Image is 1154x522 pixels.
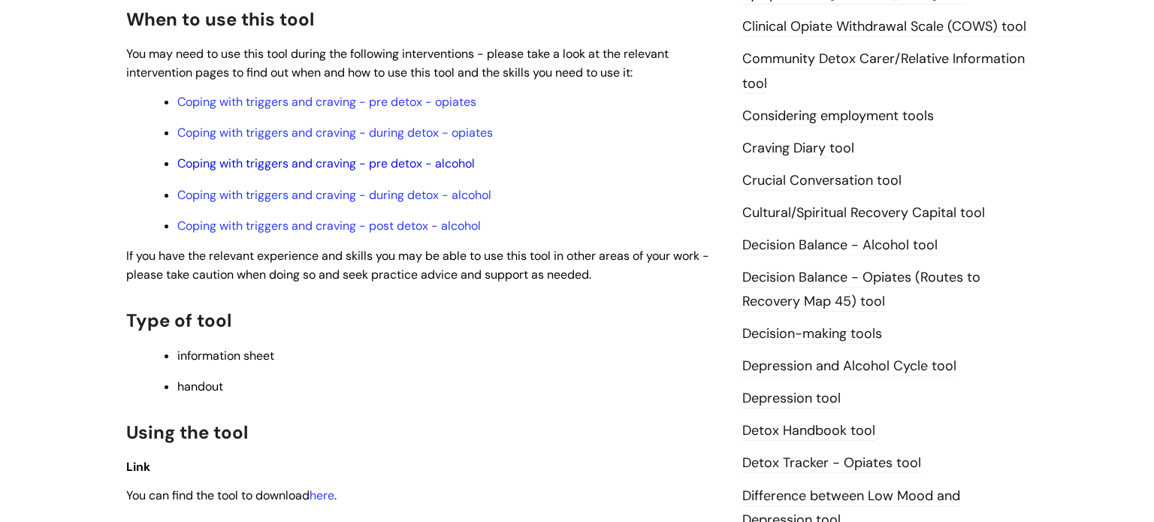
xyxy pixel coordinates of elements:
[126,459,150,475] span: Link
[742,268,980,312] a: Decision Balance - Opiates (Routes to Recovery Map 45) tool
[126,309,231,332] span: Type of tool
[177,94,476,110] a: Coping with triggers and craving - pre detox - opiates
[742,107,934,126] a: Considering employment tools
[177,155,475,171] a: Coping with triggers and craving - pre detox - alcohol
[742,17,1026,37] a: Clinical Opiate Withdrawal Scale (COWS) tool
[742,324,882,344] a: Decision-making tools
[742,389,841,409] a: Depression tool
[177,218,481,234] a: Coping with triggers and craving - post detox - alcohol
[126,421,248,444] span: Using the tool
[742,171,902,191] a: Crucial Conversation tool
[742,139,854,158] a: Craving Diary tool
[126,248,709,282] span: If you have the relevant experience and skills you may be able to use this tool in other areas of...
[126,46,669,80] span: You may need to use this tool during the following interventions - please take a look at the rele...
[126,487,337,503] span: You can find the tool to download .
[126,8,314,31] span: When to use this tool
[742,421,875,441] a: Detox Handbook tool
[742,236,938,255] a: Decision Balance - Alcohol tool
[310,487,334,503] a: here
[742,454,921,473] a: Detox Tracker - Opiates tool
[177,348,274,364] span: information sheet
[742,50,1025,93] a: Community Detox Carer/Relative Information tool
[177,187,491,203] a: Coping with triggers and craving - during detox - alcohol
[177,379,223,394] span: handout
[742,204,985,223] a: Cultural/Spiritual Recovery Capital tool
[177,125,493,140] a: Coping with triggers and craving - during detox - opiates
[742,357,956,376] a: Depression and Alcohol Cycle tool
